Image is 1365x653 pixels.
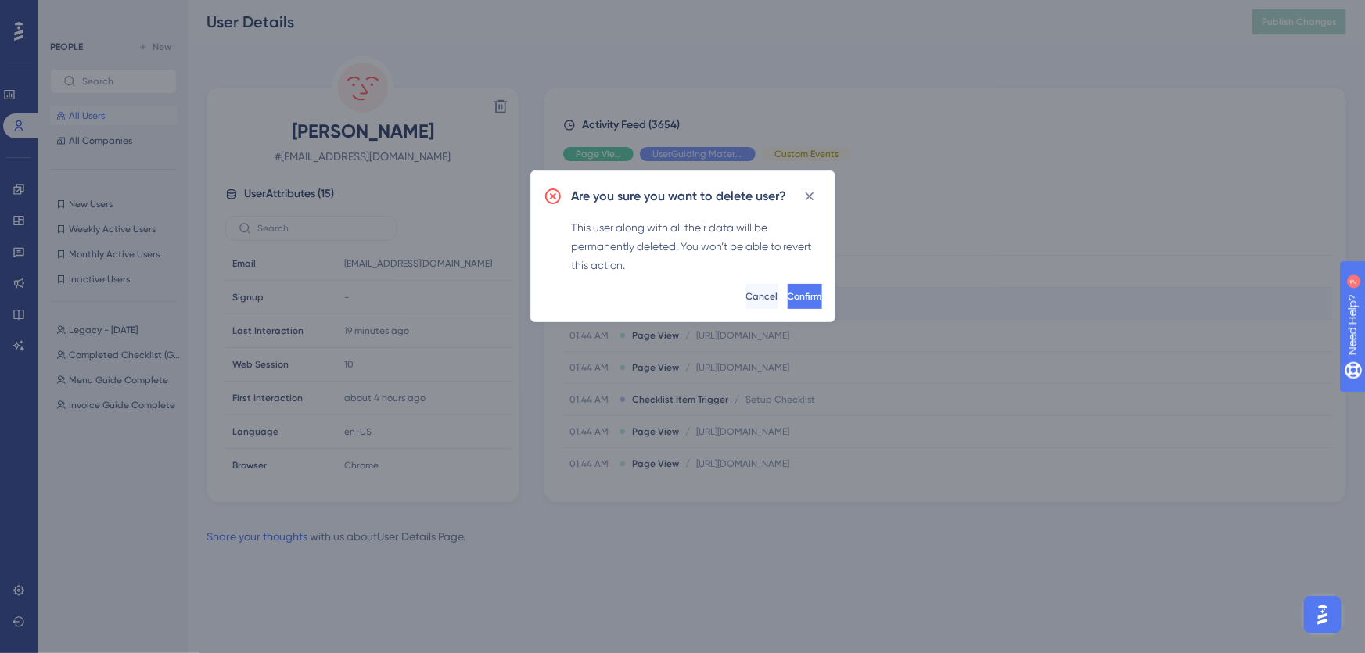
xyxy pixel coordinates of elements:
iframe: UserGuiding AI Assistant Launcher [1299,591,1346,638]
div: This user along with all their data will be permanently deleted. You won’t be able to revert this... [572,218,822,274]
span: Need Help? [37,4,98,23]
span: Cancel [746,290,778,303]
div: 2 [109,8,113,20]
span: Confirm [788,290,822,303]
h2: Are you sure you want to delete user? [572,187,787,206]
